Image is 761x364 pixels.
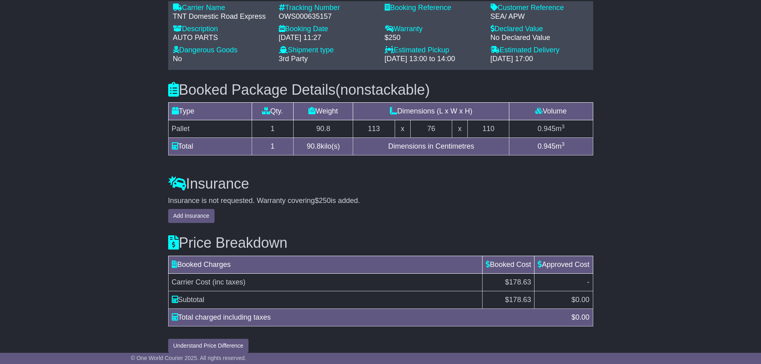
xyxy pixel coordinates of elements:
span: 0.945 [538,142,556,150]
div: Declared Value [491,25,588,34]
div: Insurance is not requested. Warranty covering is added. [168,197,593,205]
td: x [395,120,410,138]
div: Shipment type [279,46,377,55]
div: TNT Domestic Road Express [173,12,271,21]
div: [DATE] 17:00 [491,55,588,64]
button: Add Insurance [168,209,215,223]
span: $250 [315,197,331,205]
td: 1 [252,138,294,155]
span: $178.63 [505,278,531,286]
div: Booking Reference [385,4,483,12]
td: 76 [410,120,452,138]
td: $ [534,291,593,308]
span: © One World Courier 2025. All rights reserved. [131,355,246,361]
td: 113 [353,120,395,138]
div: Estimated Delivery [491,46,588,55]
span: 0.00 [575,313,589,321]
span: 90.8 [307,142,321,150]
td: Qty. [252,103,294,120]
td: Weight [294,103,353,120]
div: SEA/ APW [491,12,588,21]
td: Pallet [168,120,252,138]
span: - [587,278,590,286]
span: 178.63 [509,296,531,304]
button: Understand Price Difference [168,339,249,353]
span: Carrier Cost [172,278,211,286]
div: Booking Date [279,25,377,34]
td: Dimensions in Centimetres [353,138,509,155]
h3: Price Breakdown [168,235,593,251]
span: 0.00 [575,296,589,304]
td: 90.8 [294,120,353,138]
div: [DATE] 11:27 [279,34,377,42]
div: Tracking Number [279,4,377,12]
div: AUTO PARTS [173,34,271,42]
div: $ [567,312,593,323]
td: $ [483,291,534,308]
div: Warranty [385,25,483,34]
div: Estimated Pickup [385,46,483,55]
div: OWS000635157 [279,12,377,21]
td: Approved Cost [534,256,593,273]
td: Subtotal [168,291,483,308]
td: kilo(s) [294,138,353,155]
td: 1 [252,120,294,138]
div: Customer Reference [491,4,588,12]
sup: 3 [562,141,565,147]
td: x [452,120,468,138]
td: Booked Cost [483,256,534,273]
td: Type [168,103,252,120]
div: [DATE] 13:00 to 14:00 [385,55,483,64]
div: Description [173,25,271,34]
h3: Insurance [168,176,593,192]
td: m [509,120,593,138]
sup: 3 [562,123,565,129]
span: (inc taxes) [213,278,246,286]
span: No [173,55,182,63]
div: $250 [385,34,483,42]
td: 110 [467,120,509,138]
td: Total [168,138,252,155]
div: Total charged including taxes [168,312,568,323]
span: 0.945 [538,125,556,133]
td: Volume [509,103,593,120]
td: Booked Charges [168,256,483,273]
td: m [509,138,593,155]
div: No Declared Value [491,34,588,42]
div: Dangerous Goods [173,46,271,55]
span: (nonstackable) [336,82,430,98]
div: Carrier Name [173,4,271,12]
h3: Booked Package Details [168,82,593,98]
span: 3rd Party [279,55,308,63]
td: Dimensions (L x W x H) [353,103,509,120]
